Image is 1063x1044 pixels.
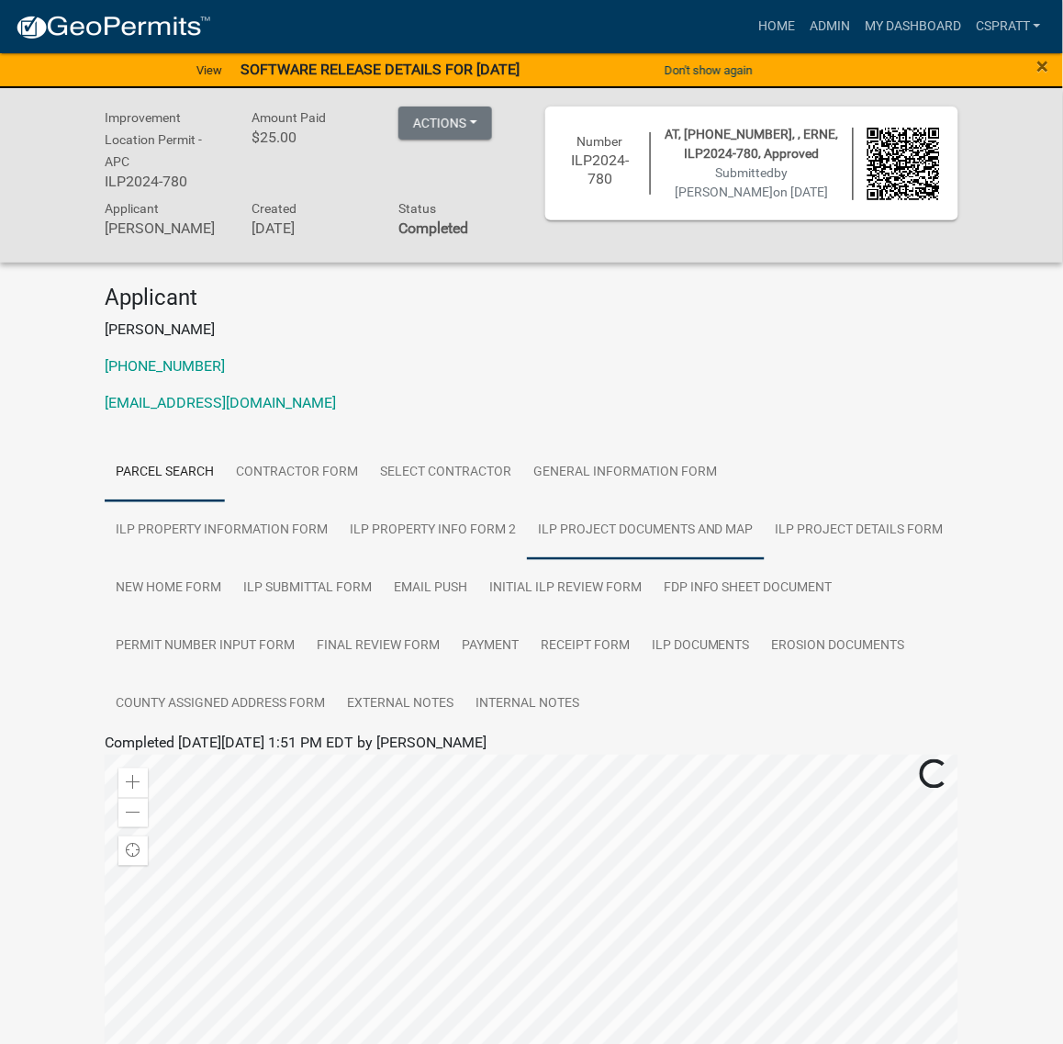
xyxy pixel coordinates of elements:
[451,617,530,676] a: Payment
[369,443,522,502] a: Select contractor
[802,9,857,44] a: Admin
[118,798,148,827] div: Zoom out
[105,110,202,169] span: Improvement Location Permit - APC
[653,559,844,618] a: FDP INFO Sheet Document
[105,285,958,311] h4: Applicant
[398,201,436,216] span: Status
[398,219,468,237] strong: Completed
[478,559,653,618] a: Initial ILP Review Form
[105,501,339,560] a: ILP Property Information Form
[105,201,159,216] span: Applicant
[464,675,590,734] a: Internal Notes
[105,219,224,237] h6: [PERSON_NAME]
[857,9,968,44] a: My Dashboard
[527,501,765,560] a: ILP Project Documents and Map
[968,9,1048,44] a: cspratt
[105,173,224,190] h6: ILP2024-780
[105,735,487,752] span: Completed [DATE][DATE] 1:51 PM EDT by [PERSON_NAME]
[105,394,336,411] a: [EMAIL_ADDRESS][DOMAIN_NAME]
[252,201,297,216] span: Created
[306,617,451,676] a: Final Review Form
[676,165,829,199] span: Submitted on [DATE]
[105,559,232,618] a: New Home Form
[666,127,839,161] span: AT, [PHONE_NUMBER], , ERNE, ILP2024-780, Approved
[118,769,148,798] div: Zoom in
[398,107,492,140] button: Actions
[189,55,229,85] a: View
[522,443,728,502] a: General Information Form
[1037,53,1049,79] span: ×
[383,559,478,618] a: Email Push
[118,836,148,866] div: Find my location
[105,617,306,676] a: Permit Number Input Form
[336,675,464,734] a: External Notes
[105,357,225,375] a: [PHONE_NUMBER]
[105,675,336,734] a: County Assigned Address Form
[765,501,955,560] a: ILP Project Details Form
[232,559,383,618] a: ILP Submittal Form
[105,443,225,502] a: Parcel search
[641,617,761,676] a: ILP Documents
[867,128,940,200] img: QR code
[252,219,371,237] h6: [DATE]
[225,443,369,502] a: Contractor Form
[252,110,326,125] span: Amount Paid
[657,55,760,85] button: Don't show again
[577,134,623,149] span: Number
[252,129,371,146] h6: $25.00
[751,9,802,44] a: Home
[339,501,527,560] a: ILP Property Info Form 2
[241,61,520,78] strong: SOFTWARE RELEASE DETAILS FOR [DATE]
[105,319,958,341] p: [PERSON_NAME]
[530,617,641,676] a: Receipt Form
[1037,55,1049,77] button: Close
[761,617,916,676] a: Erosion Documents
[564,152,636,186] h6: ILP2024-780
